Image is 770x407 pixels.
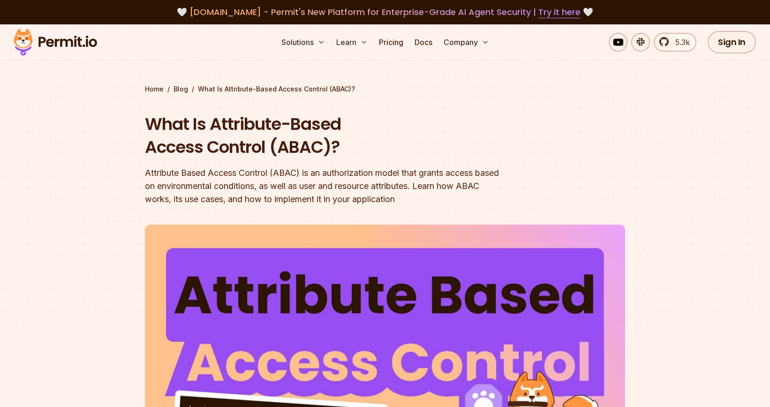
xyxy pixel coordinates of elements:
a: Pricing [375,33,407,52]
a: Docs [411,33,436,52]
a: Sign In [708,31,756,53]
a: Home [145,84,164,94]
span: [DOMAIN_NAME] - Permit's New Platform for Enterprise-Grade AI Agent Security | [189,6,581,18]
a: Try it here [538,6,581,18]
button: Company [440,33,493,52]
div: Attribute Based Access Control (ABAC) is an authorization model that grants access based on envir... [145,166,505,206]
button: Solutions [278,33,329,52]
img: Permit logo [9,26,101,58]
div: 🤍 🤍 [23,6,747,19]
a: Blog [174,84,188,94]
span: 5.3k [670,37,690,48]
div: / / [145,84,625,94]
h1: What Is Attribute-Based Access Control (ABAC)? [145,113,505,159]
button: Learn [332,33,371,52]
a: 5.3k [654,33,696,52]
